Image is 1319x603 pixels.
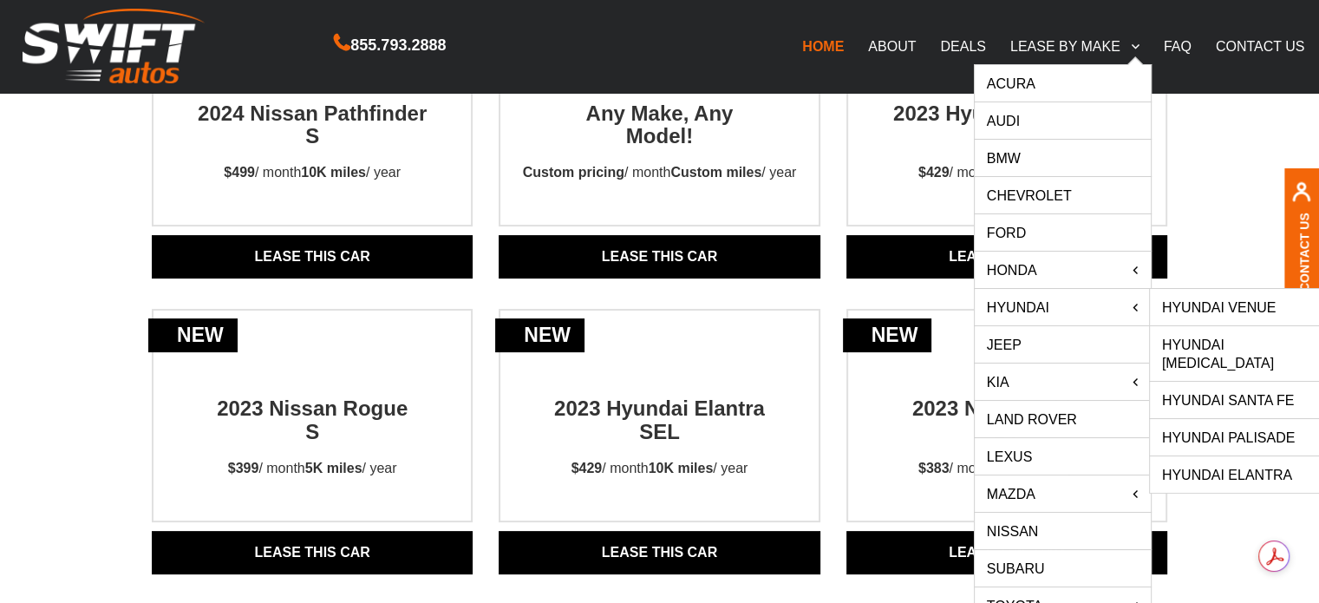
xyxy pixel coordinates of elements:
[918,461,950,475] strong: $383
[556,443,764,495] p: / month / year
[975,326,1151,363] a: Jeep
[301,165,366,180] strong: 10K miles
[190,71,434,148] h2: 2024 Nissan Pathfinder S
[975,140,1151,176] a: BMW
[1291,181,1311,212] img: contact us, iconuser
[148,318,238,352] div: new
[537,366,781,443] h2: 2023 Hyundai Elantra SEL
[975,401,1151,437] a: Land Rover
[537,71,781,148] h2: Any Make, Any Model!
[153,71,471,200] a: new2024 Nissan Pathfinder S$499/ month10K miles/ year
[499,235,819,279] a: Lease THIS CAR
[975,252,1151,288] a: HONDA
[350,33,446,58] span: 855.793.2888
[928,28,997,64] a: DEALS
[975,214,1151,251] a: Ford
[228,461,259,475] strong: $399
[848,71,1166,200] a: new2023 Hyundai Santa Fe SEL$429/ month10K miles/ year
[224,165,255,180] strong: $499
[649,461,714,475] strong: 10K miles
[208,147,416,199] p: / month / year
[507,147,813,199] p: / month / year
[790,28,856,64] a: HOME
[190,366,434,443] h2: 2023 Nissan Rogue S
[846,235,1167,279] a: Lease THIS CAR
[975,513,1151,549] a: Nissan
[975,364,1151,400] a: KIA
[571,461,603,475] strong: $429
[843,318,932,352] div: new
[499,531,819,574] a: Lease THIS CAR
[885,366,1129,443] h2: 2023 Nissan Altima SV
[1152,28,1204,64] a: FAQ
[495,318,584,352] div: new
[998,28,1152,64] a: LEASE BY MAKE
[305,461,362,475] strong: 5K miles
[152,235,473,279] a: Lease THIS CAR
[975,177,1151,213] a: Chevrolet
[212,443,413,495] p: / month / year
[670,165,761,180] strong: Custom miles
[500,366,818,495] a: new2023 Hyundai Elantra SEL$429/ month10K miles/ year
[975,102,1151,139] a: Audi
[975,65,1151,102] a: Acura
[918,165,950,180] strong: $429
[975,550,1151,587] a: Subaru
[153,366,471,495] a: new2023 Nissan RogueS$399/ month5K miles/ year
[848,366,1166,495] a: new2023 Nissan AltimaSV$383/ month10K miles/ year
[856,28,928,64] a: ABOUT
[1204,28,1317,64] a: CONTACT US
[903,443,1111,495] p: / month / year
[23,9,205,84] img: Swift Autos
[846,531,1167,574] a: Lease THIS CAR
[334,38,446,53] a: 855.793.2888
[500,71,818,200] a: newAny Make, AnyModel!Custom pricing/ monthCustom miles/ year
[152,531,473,574] a: Lease THIS CAR
[975,438,1151,475] a: Lexus
[885,71,1129,148] h2: 2023 Hyundai Santa Fe SEL
[903,147,1111,199] p: / month / year
[975,289,1151,325] a: Hyundai
[523,165,624,180] strong: Custom pricing
[975,475,1151,512] a: Mazda
[1297,212,1311,291] a: Contact Us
